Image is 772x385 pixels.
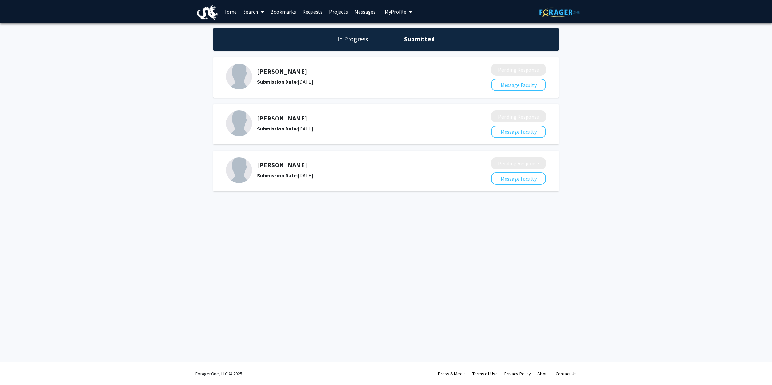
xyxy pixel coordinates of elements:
[257,114,457,122] h5: [PERSON_NAME]
[257,125,457,132] div: [DATE]
[299,0,326,23] a: Requests
[220,0,240,23] a: Home
[226,110,252,136] img: Profile Picture
[267,0,299,23] a: Bookmarks
[402,35,437,44] h1: Submitted
[491,64,546,76] button: Pending Response
[5,356,27,380] iframe: Chat
[257,68,457,75] h5: [PERSON_NAME]
[491,129,546,135] a: Message Faculty
[197,5,218,20] img: Drexel University Logo
[491,172,546,185] button: Message Faculty
[226,64,252,89] img: Profile Picture
[257,172,457,179] div: [DATE]
[195,362,242,385] div: ForagerOne, LLC © 2025
[556,371,577,377] a: Contact Us
[491,110,546,122] button: Pending Response
[240,0,267,23] a: Search
[491,175,546,182] a: Message Faculty
[491,79,546,91] button: Message Faculty
[504,371,531,377] a: Privacy Policy
[335,35,370,44] h1: In Progress
[491,126,546,138] button: Message Faculty
[491,82,546,88] a: Message Faculty
[257,172,298,179] b: Submission Date:
[539,7,580,17] img: ForagerOne Logo
[257,78,298,85] b: Submission Date:
[537,371,549,377] a: About
[226,157,252,183] img: Profile Picture
[385,8,406,15] span: My Profile
[257,125,298,132] b: Submission Date:
[438,371,466,377] a: Press & Media
[326,0,351,23] a: Projects
[472,371,498,377] a: Terms of Use
[351,0,379,23] a: Messages
[257,161,457,169] h5: [PERSON_NAME]
[491,157,546,169] button: Pending Response
[257,78,457,86] div: [DATE]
